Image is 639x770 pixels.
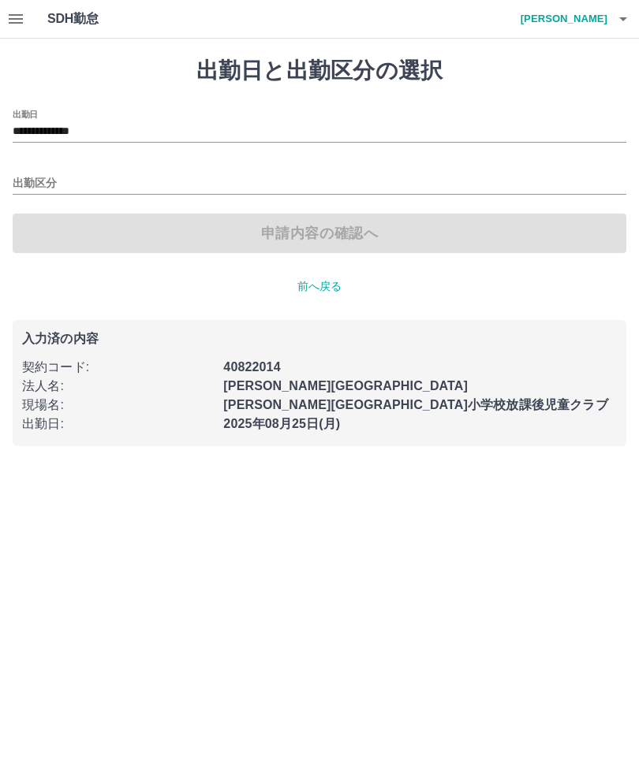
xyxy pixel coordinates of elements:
[22,377,214,396] p: 法人名 :
[223,398,607,411] b: [PERSON_NAME][GEOGRAPHIC_DATA]小学校放課後児童クラブ
[13,58,626,84] h1: 出勤日と出勤区分の選択
[22,333,617,345] p: 入力済の内容
[223,379,468,392] b: [PERSON_NAME][GEOGRAPHIC_DATA]
[22,396,214,415] p: 現場名 :
[13,108,38,120] label: 出勤日
[223,360,280,374] b: 40822014
[22,415,214,433] p: 出勤日 :
[223,417,340,430] b: 2025年08月25日(月)
[22,358,214,377] p: 契約コード :
[13,278,626,295] p: 前へ戻る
